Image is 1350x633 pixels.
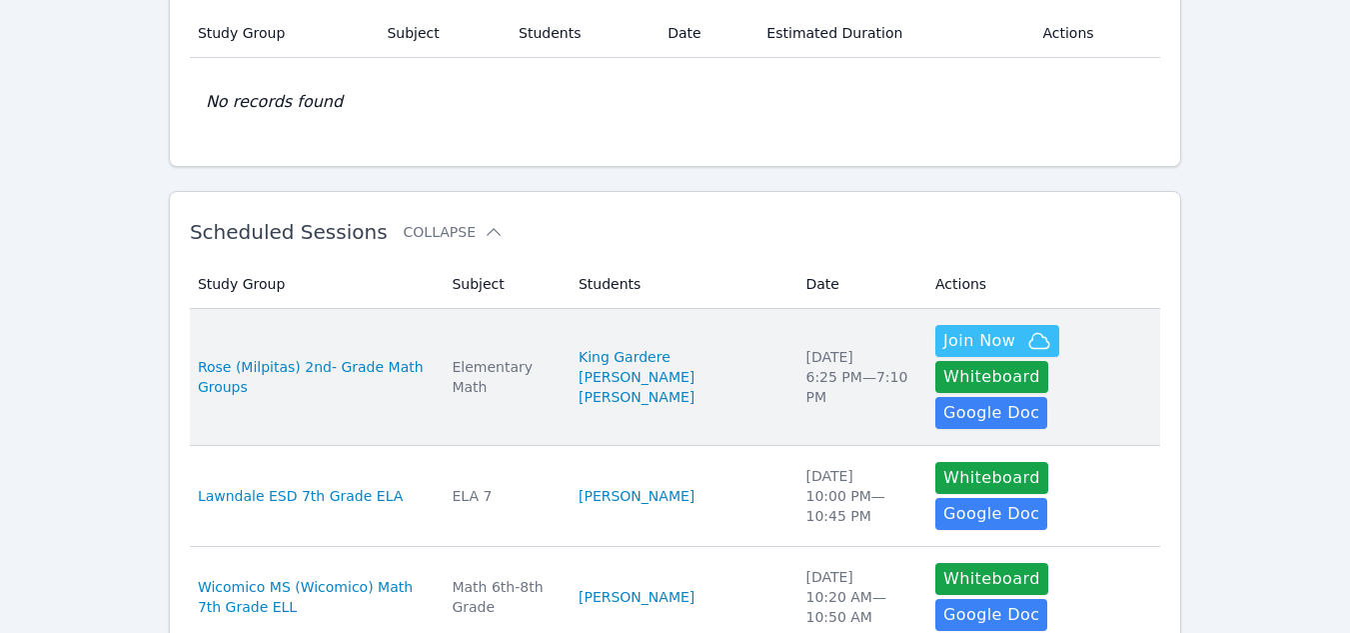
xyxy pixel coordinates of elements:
[567,260,794,309] th: Students
[805,347,911,407] div: [DATE] 6:25 PM — 7:10 PM
[943,329,1015,353] span: Join Now
[579,486,694,506] a: [PERSON_NAME]
[452,486,555,506] div: ELA 7
[805,466,911,526] div: [DATE] 10:00 PM — 10:45 PM
[404,222,504,242] button: Collapse
[935,498,1047,530] a: Google Doc
[190,446,1160,547] tr: Lawndale ESD 7th Grade ELAELA 7[PERSON_NAME][DATE]10:00 PM—10:45 PMWhiteboardGoogle Doc
[935,599,1047,631] a: Google Doc
[805,567,911,627] div: [DATE] 10:20 AM — 10:50 AM
[793,260,923,309] th: Date
[190,260,441,309] th: Study Group
[190,220,388,244] span: Scheduled Sessions
[656,9,754,58] th: Date
[452,357,555,397] div: Elementary Math
[935,462,1048,494] button: Whiteboard
[935,361,1048,393] button: Whiteboard
[190,9,376,58] th: Study Group
[190,58,1160,146] td: No records found
[935,325,1059,357] button: Join Now
[579,347,671,367] a: King Gardere
[935,563,1048,595] button: Whiteboard
[923,260,1160,309] th: Actions
[579,587,694,607] a: [PERSON_NAME]
[198,357,429,397] a: Rose (Milpitas) 2nd- Grade Math Groups
[452,577,555,617] div: Math 6th-8th Grade
[198,577,429,617] a: Wicomico MS (Wicomico) Math 7th Grade ELL
[935,397,1047,429] a: Google Doc
[375,9,507,58] th: Subject
[579,367,694,387] a: [PERSON_NAME]
[754,9,1030,58] th: Estimated Duration
[1030,9,1160,58] th: Actions
[507,9,656,58] th: Students
[440,260,567,309] th: Subject
[190,309,1160,446] tr: Rose (Milpitas) 2nd- Grade Math GroupsElementary MathKing Gardere[PERSON_NAME][PERSON_NAME][DATE]...
[579,387,694,407] a: [PERSON_NAME]
[198,486,403,506] a: Lawndale ESD 7th Grade ELA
